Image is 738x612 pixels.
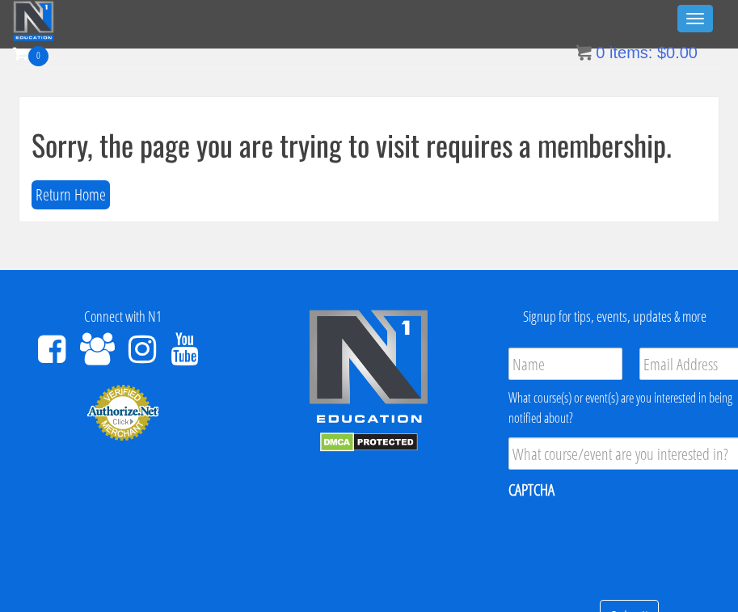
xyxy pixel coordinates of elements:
img: n1-edu-logo [308,309,429,428]
span: items: [609,44,652,61]
input: Name [508,348,623,380]
img: Authorize.Net Merchant - Click to Verify [86,383,159,441]
img: icon11.png [576,44,592,61]
span: 0 [28,46,48,66]
a: 0 [13,42,48,64]
img: DMCA.com Protection Status [320,433,418,452]
h1: Sorry, the page you are trying to visit requires a membership. [32,129,706,161]
bdi: 0.00 [657,44,698,61]
img: n1-education [13,1,54,41]
button: Return Home [32,180,110,210]
span: $ [657,44,666,61]
a: 0 items: $0.00 [576,44,698,61]
span: 0 [596,44,605,61]
h4: Signup for tips, events, updates & more [504,309,726,325]
h4: Connect with N1 [12,309,234,325]
label: CAPTCHA [508,479,555,500]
